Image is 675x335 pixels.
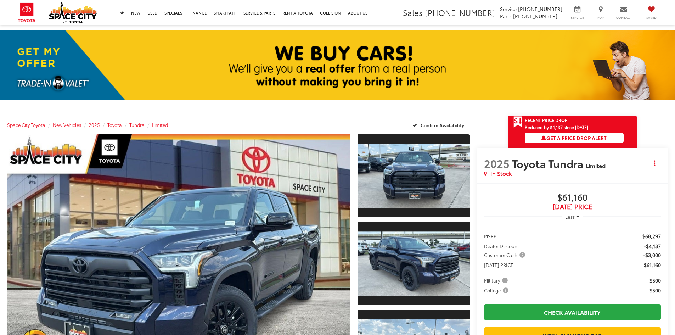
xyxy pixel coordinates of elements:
span: College [484,287,510,294]
span: Get Price Drop Alert [513,116,523,128]
span: Recent Price Drop! [525,117,569,123]
span: Service [500,5,517,12]
span: Toyota Tundra [512,156,586,171]
a: Get Price Drop Alert Recent Price Drop! [508,116,637,124]
span: Saved [643,15,659,20]
span: [DATE] PRICE [484,261,513,268]
span: In Stock [490,169,512,178]
img: 2025 Toyota Tundra Limited [356,231,471,296]
span: Parts [500,12,512,19]
span: Customer Cash [484,251,527,258]
span: -$3,000 [643,251,661,258]
a: Tundra [129,122,145,128]
span: [DATE] Price [484,203,661,210]
a: Check Availability [484,304,661,320]
a: Expand Photo 2 [358,222,470,306]
button: Less [562,210,583,223]
span: $68,297 [642,233,661,240]
span: Service [569,15,585,20]
span: -$4,137 [644,242,661,250]
span: dropdown dots [654,160,655,166]
span: [PHONE_NUMBER] [518,5,562,12]
span: $61,160 [644,261,661,268]
button: Confirm Availability [409,119,470,131]
button: College [484,287,511,294]
a: Toyota [107,122,122,128]
span: $500 [649,287,661,294]
span: Contact [616,15,632,20]
a: Expand Photo 1 [358,134,470,218]
a: Limited [152,122,168,128]
span: Military [484,277,509,284]
button: Military [484,277,510,284]
a: 2025 [89,122,100,128]
span: Confirm Availability [421,122,464,128]
span: [PHONE_NUMBER] [425,7,495,18]
button: Customer Cash [484,251,528,258]
button: Actions [648,157,661,169]
span: MSRP: [484,233,498,240]
img: 2025 Toyota Tundra Limited [356,144,471,208]
span: 2025 [484,156,510,171]
span: Limited [586,161,606,169]
img: Space City Toyota [49,1,97,23]
span: Sales [403,7,423,18]
a: New Vehicles [53,122,81,128]
span: Map [593,15,608,20]
span: $61,160 [484,192,661,203]
span: Dealer Discount [484,242,519,250]
span: Reduced by $4,137 since [DATE] [525,125,624,129]
span: Get a Price Drop Alert [541,134,607,141]
span: $500 [649,277,661,284]
a: Space City Toyota [7,122,45,128]
span: Less [565,213,575,220]
span: [PHONE_NUMBER] [513,12,557,19]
